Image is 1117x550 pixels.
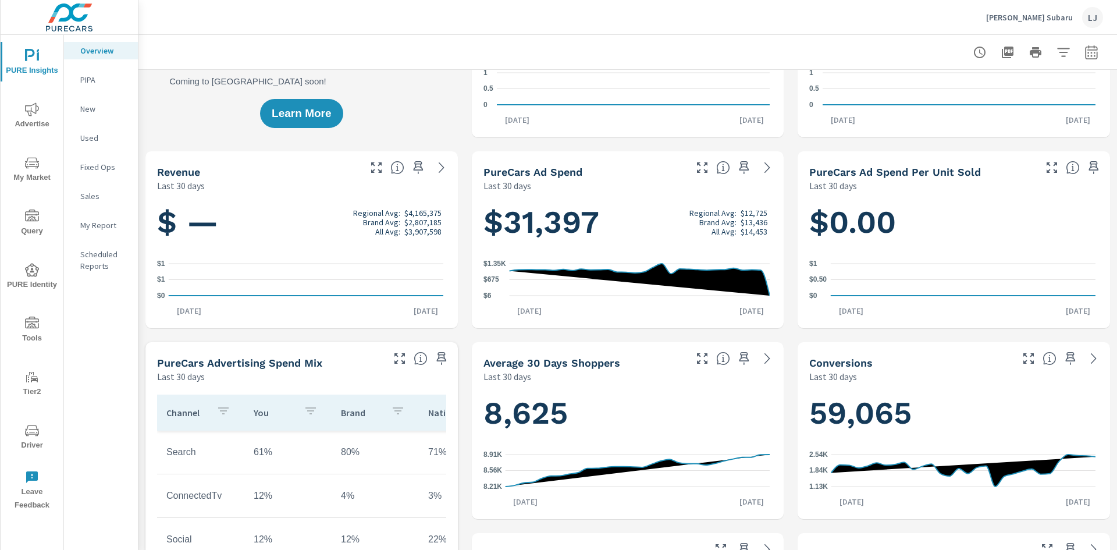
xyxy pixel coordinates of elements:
span: Total cost of media for all PureCars channels for the selected dealership group over the selected... [716,161,730,175]
p: $14,453 [741,227,767,236]
span: Average cost of advertising per each vehicle sold at the dealer over the selected date range. The... [1066,161,1080,175]
div: Scheduled Reports [64,246,138,275]
div: My Report [64,217,138,234]
text: 1 [809,69,813,77]
p: All Avg: [375,227,400,236]
text: $1.35K [483,260,506,268]
a: See more details in report [758,349,777,368]
text: 8.56K [483,466,502,474]
p: [DATE] [831,496,872,508]
h1: 59,065 [809,393,1098,433]
p: $12,725 [741,208,767,218]
div: Sales [64,187,138,205]
div: Overview [64,42,138,59]
span: Save this to your personalized report [432,349,451,368]
span: Advertise [4,102,60,131]
text: 8.91K [483,450,502,459]
p: New [80,103,129,115]
button: Make Fullscreen [1019,349,1038,368]
h5: Revenue [157,166,200,178]
span: Save this to your personalized report [735,158,753,177]
button: Make Fullscreen [693,158,712,177]
div: PIPA [64,71,138,88]
p: Last 30 days [809,370,857,384]
h1: $0.00 [809,203,1098,242]
p: [DATE] [731,496,772,508]
p: [DATE] [1058,496,1098,508]
p: [DATE] [823,114,863,126]
p: Used [80,132,129,144]
p: [DATE] [1058,114,1098,126]
div: LJ [1082,7,1103,28]
p: My Report [80,219,129,231]
p: Brand Avg: [699,218,737,227]
text: $0.50 [809,276,827,284]
h5: Average 30 Days Shoppers [483,357,620,369]
p: Channel [166,407,207,418]
h5: Conversions [809,357,873,369]
h1: 8,625 [483,393,773,433]
a: See more details in report [1084,349,1103,368]
p: Last 30 days [483,370,531,384]
text: 2.54K [809,450,828,459]
td: 71% [419,438,506,467]
td: 3% [419,481,506,510]
p: PIPA [80,74,129,86]
h1: $31,397 [483,203,773,242]
text: $0 [157,292,165,300]
p: [DATE] [497,114,538,126]
p: $4,165,375 [404,208,442,218]
h5: PureCars Ad Spend Per Unit Sold [809,166,981,178]
p: $13,436 [741,218,767,227]
button: Make Fullscreen [693,349,712,368]
div: Used [64,129,138,147]
span: Leave Feedback [4,470,60,512]
p: Fixed Ops [80,161,129,173]
span: PURE Insights [4,49,60,77]
span: Query [4,210,60,238]
text: $6 [483,292,492,300]
p: Last 30 days [157,179,205,193]
p: Overview [80,45,129,56]
button: Make Fullscreen [1043,158,1061,177]
div: Fixed Ops [64,158,138,176]
text: $1 [157,260,165,268]
span: Save this to your personalized report [1084,158,1103,177]
div: New [64,100,138,118]
p: $2,807,185 [404,218,442,227]
span: Tier2 [4,370,60,399]
div: nav menu [1,35,63,517]
button: Make Fullscreen [367,158,386,177]
td: ConnectedTv [157,481,244,510]
p: Regional Avg: [353,208,400,218]
p: Brand [341,407,382,418]
p: Scheduled Reports [80,249,129,272]
p: [DATE] [169,305,209,317]
span: Save this to your personalized report [1061,349,1080,368]
button: Select Date Range [1080,41,1103,64]
span: PURE Identity [4,263,60,292]
td: 4% [332,481,419,510]
td: 12% [244,481,332,510]
span: Save this to your personalized report [735,349,753,368]
text: $675 [483,276,499,284]
span: Total sales revenue over the selected date range. [Source: This data is sourced from the dealer’s... [390,161,404,175]
p: Last 30 days [157,370,205,384]
h5: PureCars Ad Spend [483,166,582,178]
text: 0 [809,101,813,109]
text: $1 [157,276,165,284]
span: Tools [4,317,60,345]
p: Last 30 days [483,179,531,193]
span: Learn More [272,108,331,119]
p: [DATE] [831,305,871,317]
a: See more details in report [432,158,451,177]
td: 61% [244,438,332,467]
text: 0.5 [483,85,493,93]
p: [DATE] [1058,305,1098,317]
p: Sales [80,190,129,202]
text: $1 [809,260,817,268]
text: 1 [483,69,488,77]
button: Learn More [260,99,343,128]
button: Apply Filters [1052,41,1075,64]
button: "Export Report to PDF" [996,41,1019,64]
